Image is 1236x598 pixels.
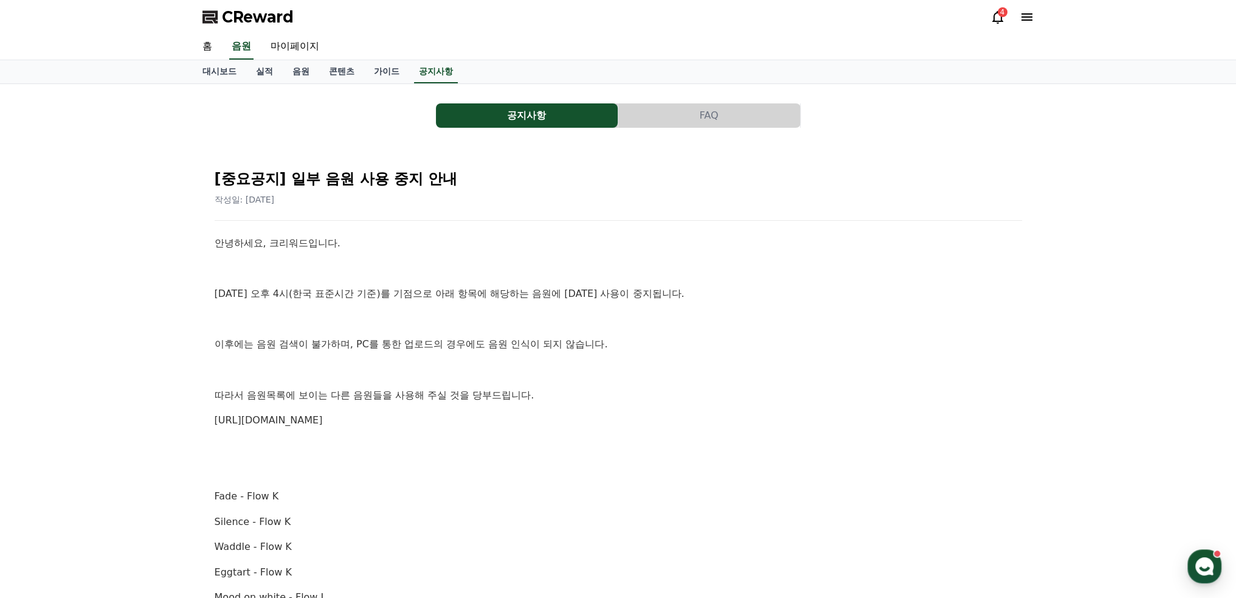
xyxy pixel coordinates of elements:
[80,386,157,416] a: 대화
[364,60,409,83] a: 가이드
[215,336,1022,352] p: 이후에는 음원 검색이 불가하며, PC를 통한 업로드의 경우에도 음원 인식이 되지 않습니다.
[215,514,1022,530] p: Silence - Flow K
[188,404,202,414] span: 설정
[990,10,1005,24] a: 4
[436,103,618,128] button: 공지사항
[618,103,800,128] button: FAQ
[414,60,458,83] a: 공지사항
[215,539,1022,555] p: Waddle - Flow K
[283,60,319,83] a: 음원
[618,103,801,128] a: FAQ
[193,60,246,83] a: 대시보드
[246,60,283,83] a: 실적
[261,34,329,60] a: 마이페이지
[215,286,1022,302] p: [DATE] 오후 4시(한국 표준시간 기준)를 기점으로 아래 항목에 해당하는 음원에 [DATE] 사용이 중지됩니다.
[215,235,1022,251] p: 안녕하세요, 크리워드입니다.
[998,7,1007,17] div: 4
[215,388,1022,403] p: 따라서 음원목록에 보이는 다른 음원들을 사용해 주실 것을 당부드립니다.
[229,34,254,60] a: 음원
[222,7,294,27] span: CReward
[215,488,1022,504] p: Fade - Flow K
[215,565,1022,580] p: Eggtart - Flow K
[4,386,80,416] a: 홈
[319,60,364,83] a: 콘텐츠
[38,404,46,414] span: 홈
[202,7,294,27] a: CReward
[215,195,275,204] span: 작성일: [DATE]
[215,169,1022,189] h2: [중요공지] 일부 음원 사용 중지 안내
[157,386,233,416] a: 설정
[193,34,222,60] a: 홈
[215,414,323,426] a: [URL][DOMAIN_NAME]
[111,405,126,414] span: 대화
